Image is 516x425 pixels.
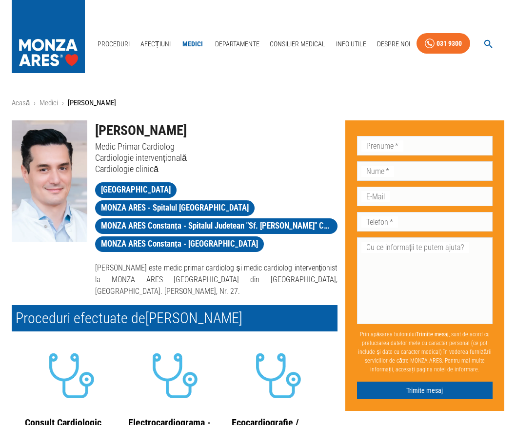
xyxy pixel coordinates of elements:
[177,34,208,54] a: Medici
[12,97,504,109] nav: breadcrumb
[95,141,337,152] p: Medic Primar Cardiolog
[95,262,337,297] p: [PERSON_NAME] este medic primar cardiolog și medic cardiolog intervenționist la MONZA ARES [GEOGR...
[62,97,64,109] li: ›
[95,236,264,252] a: MONZA ARES Constanța - [GEOGRAPHIC_DATA]
[95,184,177,196] span: [GEOGRAPHIC_DATA]
[357,326,493,378] p: Prin apăsarea butonului , sunt de acord cu prelucrarea datelor mele cu caracter personal (ce pot ...
[266,34,329,54] a: Consilier Medical
[332,34,370,54] a: Info Utile
[68,97,116,109] p: [PERSON_NAME]
[12,305,337,331] h2: Proceduri efectuate de [PERSON_NAME]
[95,218,337,234] a: MONZA ARES Constanța - Spitalul Judetean "Sf. [PERSON_NAME]" Constanta
[95,202,255,214] span: MONZA ARES - Spitalul [GEOGRAPHIC_DATA]
[416,331,449,338] b: Trimite mesaj
[12,98,30,107] a: Acasă
[40,98,58,107] a: Medici
[95,152,337,163] p: Cardiologie intervențională
[95,200,255,216] a: MONZA ARES - Spitalul [GEOGRAPHIC_DATA]
[95,238,264,250] span: MONZA ARES Constanța - [GEOGRAPHIC_DATA]
[357,382,493,400] button: Trimite mesaj
[95,120,337,141] h1: [PERSON_NAME]
[94,34,134,54] a: Proceduri
[95,163,337,174] p: Cardiologie clinică
[211,34,263,54] a: Departamente
[95,220,337,232] span: MONZA ARES Constanța - Spitalul Judetean "Sf. [PERSON_NAME]" Constanta
[373,34,414,54] a: Despre Noi
[137,34,175,54] a: Afecțiuni
[417,33,470,54] a: 031 9300
[95,182,177,198] a: [GEOGRAPHIC_DATA]
[437,38,462,50] div: 031 9300
[34,97,36,109] li: ›
[12,120,87,242] img: Dr. Nicolae Cârstea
